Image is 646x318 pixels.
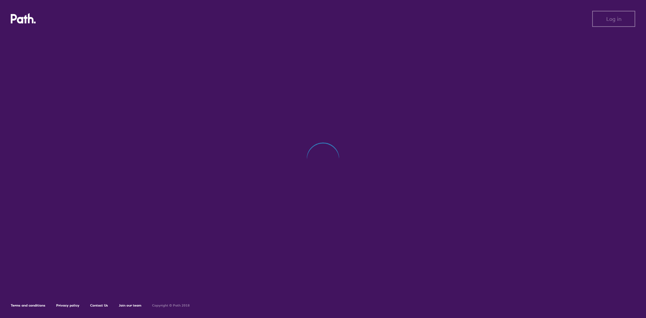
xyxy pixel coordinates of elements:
[119,303,141,308] a: Join our team
[56,303,79,308] a: Privacy policy
[11,303,45,308] a: Terms and conditions
[592,11,635,27] button: Log in
[90,303,108,308] a: Contact Us
[152,304,190,308] h6: Copyright © Path 2018
[606,16,621,22] span: Log in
